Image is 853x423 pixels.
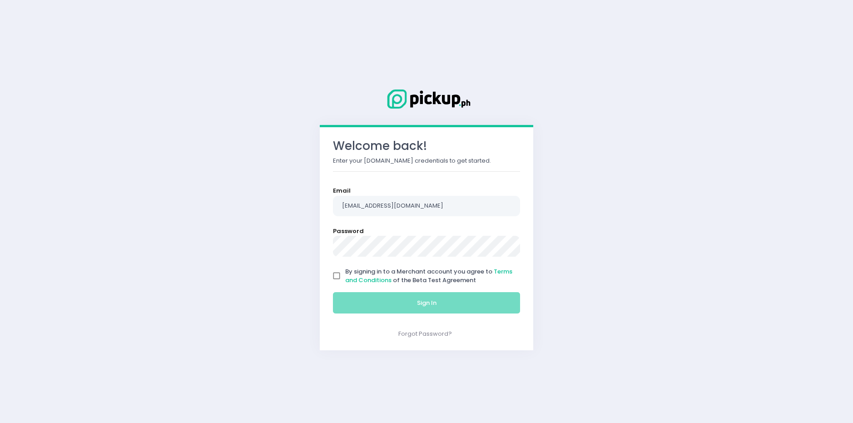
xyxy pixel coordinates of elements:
[345,267,512,285] span: By signing in to a Merchant account you agree to of the Beta Test Agreement
[333,186,351,195] label: Email
[333,139,520,153] h3: Welcome back!
[398,329,452,338] a: Forgot Password?
[333,196,520,217] input: Email
[333,227,364,236] label: Password
[333,156,520,165] p: Enter your [DOMAIN_NAME] credentials to get started.
[333,292,520,314] button: Sign In
[381,88,472,110] img: Logo
[417,299,436,307] span: Sign In
[345,267,512,285] a: Terms and Conditions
